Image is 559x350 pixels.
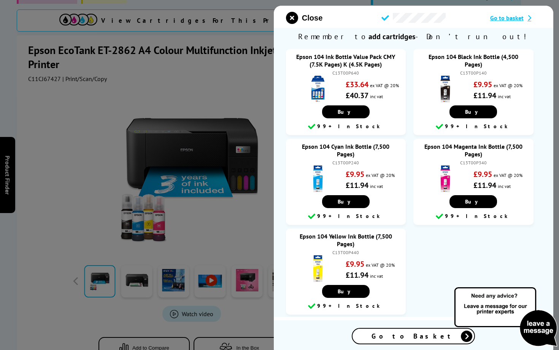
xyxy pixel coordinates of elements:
[369,32,416,41] b: add cartridges
[290,302,402,311] div: 99+ In Stock
[370,94,383,99] span: inc vat
[498,94,511,99] span: inc vat
[372,332,456,340] span: Go to Basket
[290,212,402,221] div: 99+ In Stock
[490,14,541,22] a: Go to basket
[370,83,399,88] span: ex VAT @ 20%
[424,143,522,158] a: Epson 104 Magenta Ink Bottle (7,500 Pages)
[429,53,518,68] a: Epson 104 Black Ink Bottle (4,500 Pages)
[417,122,529,131] div: 99+ In Stock
[417,212,529,221] div: 99+ In Stock
[465,198,482,205] span: Buy
[346,91,369,100] strong: £40.37
[352,328,475,344] a: Go to Basket
[294,160,398,165] div: C13T00P240
[494,83,522,88] span: ex VAT @ 20%
[366,172,395,178] span: ex VAT @ 20%
[305,165,331,192] img: Epson 104 Cyan Ink Bottle (7,500 Pages)
[421,70,526,76] div: C13T00P140
[498,183,511,189] span: inc vat
[290,122,402,131] div: 99+ In Stock
[305,76,331,102] img: Epson 104 Ink Bottle Value Pack CMY (7.5K Pages) K (4.5K Pages)
[453,286,559,348] img: Open Live Chat window
[366,262,395,268] span: ex VAT @ 20%
[338,108,354,115] span: Buy
[338,198,354,205] span: Buy
[473,169,492,179] strong: £9.95
[286,12,322,24] button: close modal
[338,288,354,295] span: Buy
[302,143,390,158] a: Epson 104 Cyan Ink Bottle (7,500 Pages)
[346,80,369,89] strong: £33.64
[305,255,331,282] img: Epson 104 Yellow Ink Bottle (7,500 Pages)
[465,108,482,115] span: Buy
[294,70,398,76] div: C13T00P640
[473,91,496,100] strong: £11.94
[300,232,392,248] a: Epson 104 Yellow Ink Bottle (7,500 Pages)
[432,76,459,102] img: Epson 104 Black Ink Bottle (4,500 Pages)
[473,180,496,190] strong: £11.94
[302,14,322,22] span: Close
[494,172,522,178] span: ex VAT @ 20%
[346,259,365,269] strong: £9.95
[294,250,398,255] div: C13T00P440
[297,53,395,68] a: Epson 104 Ink Bottle Value Pack CMY (7.5K Pages) K (4.5K Pages)
[370,273,383,279] span: inc vat
[432,165,459,192] img: Epson 104 Magenta Ink Bottle (7,500 Pages)
[346,180,369,190] strong: £11.94
[346,169,365,179] strong: £9.95
[274,28,553,45] span: Remember to - Don’t run out!
[490,14,524,22] span: Go to basket
[473,80,492,89] strong: £9.95
[421,160,526,165] div: C13T00P340
[370,183,383,189] span: inc vat
[346,270,369,280] strong: £11.94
